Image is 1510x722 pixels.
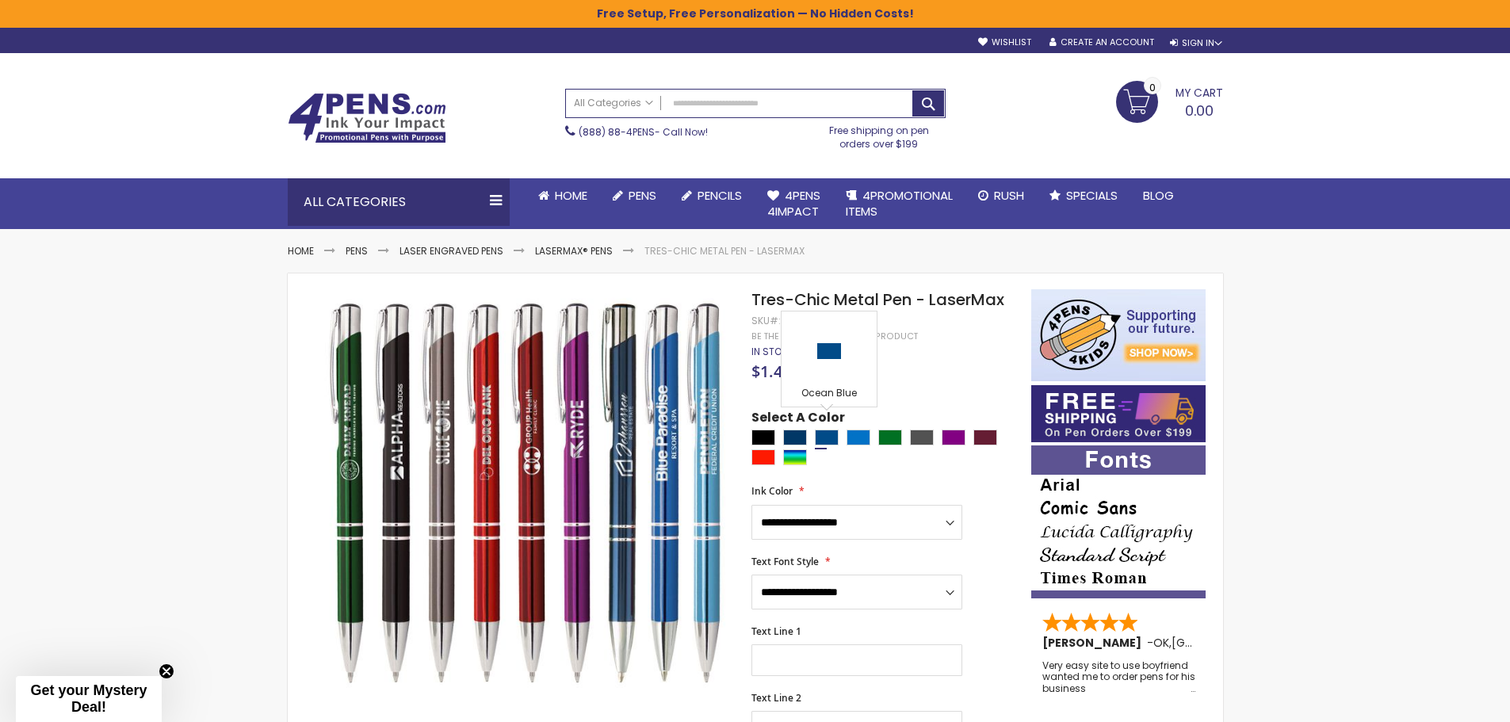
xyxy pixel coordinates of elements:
a: Home [526,178,600,213]
a: Create an Account [1049,36,1154,48]
a: LaserMax® Pens [535,244,613,258]
span: Pencils [698,187,742,204]
span: All Categories [574,97,653,109]
img: 4Pens Custom Pens and Promotional Products [288,93,446,143]
span: Tres-Chic Metal Pen - LaserMax [751,288,1004,311]
div: Navy Blue [783,430,807,445]
a: Pens [346,244,368,258]
span: [PERSON_NAME] [1042,635,1147,651]
span: Text Line 1 [751,625,801,638]
a: Specials [1037,178,1130,213]
div: Gunmetal [910,430,934,445]
img: Free shipping on orders over $199 [1031,385,1206,442]
a: Home [288,244,314,258]
span: $1.42 [751,361,791,382]
span: - Call Now! [579,125,708,139]
a: Laser Engraved Pens [399,244,503,258]
div: Assorted [783,449,807,465]
div: Purple [942,430,965,445]
span: Text Font Style [751,555,819,568]
span: Rush [994,187,1024,204]
div: Green [878,430,902,445]
a: Pencils [669,178,755,213]
a: 4PROMOTIONALITEMS [833,178,965,230]
span: Home [555,187,587,204]
a: Blog [1130,178,1187,213]
img: font-personalization-examples [1031,445,1206,598]
span: 4Pens 4impact [767,187,820,220]
span: Blog [1143,187,1174,204]
span: Specials [1066,187,1118,204]
div: Dark Red [973,430,997,445]
a: 4Pens4impact [755,178,833,230]
span: - , [1147,635,1288,651]
a: Wishlist [978,36,1031,48]
div: Sign In [1170,37,1222,49]
span: 0 [1149,80,1156,95]
button: Close teaser [159,663,174,679]
div: Ocean Blue [815,430,839,445]
a: (888) 88-4PENS [579,125,655,139]
div: All Categories [288,178,510,226]
span: Text Line 2 [751,691,801,705]
div: Black [751,430,775,445]
div: Bright Red [751,449,775,465]
div: Blue Light [847,430,870,445]
span: Pens [629,187,656,204]
img: 4pens 4 kids [1031,289,1206,381]
a: Rush [965,178,1037,213]
span: Ink Color [751,484,793,498]
span: 4PROMOTIONAL ITEMS [846,187,953,220]
div: Availability [751,346,795,358]
div: Get your Mystery Deal!Close teaser [16,676,162,722]
li: Tres-Chic Metal Pen - LaserMax [644,245,805,258]
a: All Categories [566,90,661,116]
strong: SKU [751,314,781,327]
span: 0.00 [1185,101,1214,120]
div: Free shipping on pen orders over $199 [812,118,946,150]
a: 0.00 0 [1116,81,1223,120]
div: Very easy site to use boyfriend wanted me to order pens for his business [1042,660,1196,694]
a: Be the first to review this product [751,330,918,342]
span: Select A Color [751,409,845,430]
a: Pens [600,178,669,213]
span: Get your Mystery Deal! [30,682,147,715]
div: Ocean Blue [786,387,873,403]
span: In stock [751,345,795,358]
img: Tres-Chic Metal Pen - LaserMax [319,288,731,699]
